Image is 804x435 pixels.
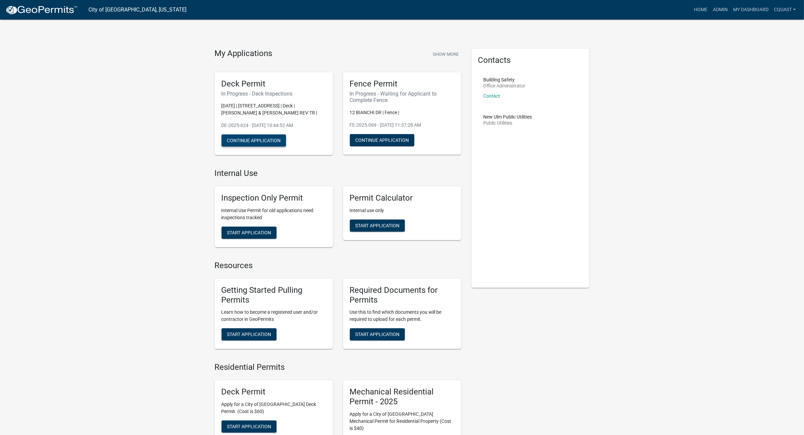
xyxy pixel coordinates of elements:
[350,387,455,407] h5: Mechanical Residential Permit - 2025
[222,387,326,397] h5: Deck Permit
[691,3,710,16] a: Home
[222,207,326,221] p: Internal Use Permit for old applications need inspections tracked
[222,193,326,203] h5: Inspection Only Permit
[484,114,532,119] p: New Ulm Public Utilities
[350,220,405,232] button: Start Application
[730,3,771,16] a: My Dashboard
[355,223,399,228] span: Start Application
[430,49,461,60] button: Show More
[222,401,326,415] p: Apply for a City of [GEOGRAPHIC_DATA] Deck Permit. (Cost is $60)
[88,4,186,16] a: City of [GEOGRAPHIC_DATA], [US_STATE]
[350,328,405,340] button: Start Application
[710,3,730,16] a: Admin
[478,55,583,65] h5: Contacts
[355,332,399,337] span: Start Application
[222,91,326,97] h6: In Progress - Deck Inspections
[222,309,326,323] p: Learn how to become a registered user and/or contractor in GeoPermits
[350,411,455,432] p: Apply for a City of [GEOGRAPHIC_DATA] Mechanical Permit for Residential Property (Cost is $40)
[484,121,532,125] p: Public Utilities
[350,207,455,214] p: Internal use only
[350,91,455,103] h6: In Progress - Waiting for Applicant to Complete Fence
[222,122,326,129] p: DE-2025-024 - [DATE] 10:44:52 AM
[350,79,455,89] h5: Fence Permit
[222,102,326,117] p: [DATE] | [STREET_ADDRESS] | Deck | [PERSON_NAME] & [PERSON_NAME] REV TR |
[222,134,286,147] button: Continue Application
[227,424,271,429] span: Start Application
[227,332,271,337] span: Start Application
[484,77,526,82] p: Building Safety
[222,328,277,340] button: Start Application
[227,230,271,235] span: Start Application
[215,169,461,178] h4: Internal Use
[350,122,455,129] p: FE-2025-069 - [DATE] 11:37:28 AM
[484,83,526,88] p: Office Administrator
[215,362,461,372] h4: Residential Permits
[771,3,799,16] a: cquast
[350,309,455,323] p: Use this to find which documents you will be required to upload for each permit.
[350,134,414,146] button: Continue Application
[222,420,277,433] button: Start Application
[350,109,455,116] p: 12 BIANCHI DR | Fence |
[222,227,277,239] button: Start Application
[484,93,500,99] a: Contact
[215,49,273,59] h4: My Applications
[215,261,461,271] h4: Resources
[350,193,455,203] h5: Permit Calculator
[222,79,326,89] h5: Deck Permit
[350,285,455,305] h5: Required Documents for Permits
[222,285,326,305] h5: Getting Started Pulling Permits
